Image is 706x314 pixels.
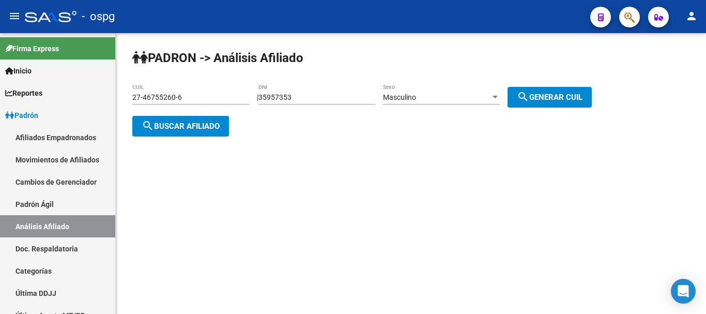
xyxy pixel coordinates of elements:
span: Masculino [383,93,416,101]
span: Padrón [5,110,38,121]
span: Firma Express [5,43,59,54]
span: Generar CUIL [517,93,582,102]
mat-icon: person [685,10,698,22]
mat-icon: search [142,119,154,132]
span: - ospg [82,5,115,28]
mat-icon: search [517,91,529,103]
span: Buscar afiliado [142,122,220,131]
button: Generar CUIL [508,87,592,108]
button: Buscar afiliado [132,116,229,137]
strong: PADRON -> Análisis Afiliado [132,51,303,65]
mat-icon: menu [8,10,21,22]
div: | [257,93,600,101]
span: Inicio [5,65,32,77]
span: Reportes [5,87,42,99]
div: Open Intercom Messenger [671,279,696,304]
